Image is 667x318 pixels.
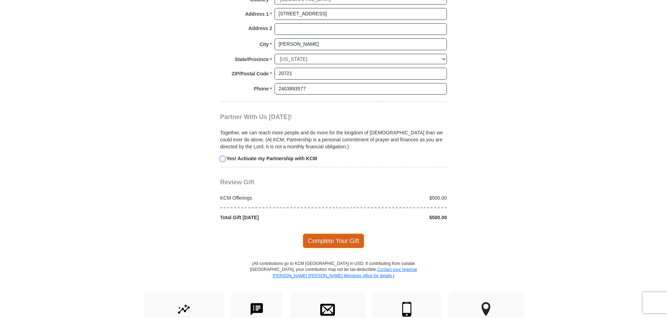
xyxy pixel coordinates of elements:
img: text-to-give.svg [249,302,264,317]
p: (All contributions go to KCM [GEOGRAPHIC_DATA] in USD. If contributing from outside [GEOGRAPHIC_D... [250,261,417,291]
img: mobile.svg [399,302,414,317]
span: Complete Your Gift [303,234,365,248]
strong: City [260,39,269,49]
strong: Address 2 [248,23,272,33]
div: Total Gift [DATE] [217,214,334,221]
img: give-by-stock.svg [177,302,191,317]
img: envelope.svg [320,302,335,317]
strong: ZIP/Postal Code [232,69,269,79]
div: KCM Offerings [217,194,334,201]
a: Contact your regional [PERSON_NAME] [PERSON_NAME] Ministries office for details. [272,267,417,278]
strong: Yes! Activate my Partnership with KCM [226,156,317,161]
strong: Phone [254,84,269,94]
span: Review Gift [220,179,254,186]
strong: State/Province [235,54,269,64]
div: $500.00 [333,214,451,221]
span: Partner With Us [DATE]! [220,113,292,120]
strong: Address 1 [245,9,269,19]
div: $500.00 [333,194,451,201]
p: Together, we can reach more people and do more for the kingdom of [DEMOGRAPHIC_DATA] than we coul... [220,129,447,150]
img: other-region [481,302,491,317]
